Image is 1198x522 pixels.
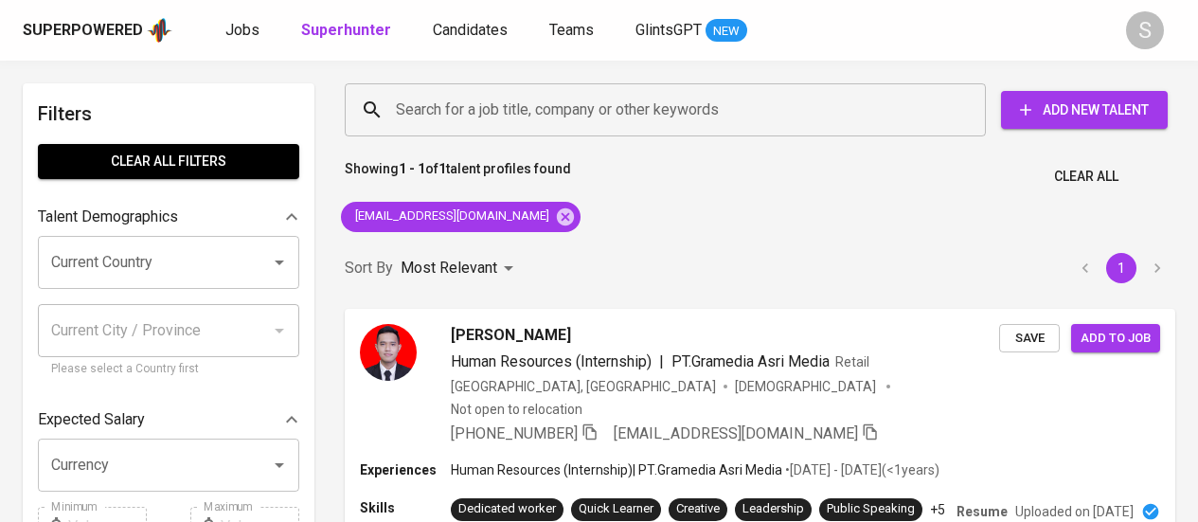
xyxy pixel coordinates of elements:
[1106,253,1136,283] button: page 1
[549,21,594,39] span: Teams
[835,354,869,369] span: Retail
[999,324,1060,353] button: Save
[225,21,259,39] span: Jobs
[23,20,143,42] div: Superpowered
[827,500,915,518] div: Public Speaking
[341,202,581,232] div: [EMAIL_ADDRESS][DOMAIN_NAME]
[451,377,716,396] div: [GEOGRAPHIC_DATA], [GEOGRAPHIC_DATA]
[579,500,653,518] div: Quick Learner
[38,408,145,431] p: Expected Salary
[38,206,178,228] p: Talent Demographics
[782,460,939,479] p: • [DATE] - [DATE] ( <1 years )
[147,16,172,45] img: app logo
[266,249,293,276] button: Open
[1126,11,1164,49] div: S
[1071,324,1160,353] button: Add to job
[451,324,571,347] span: [PERSON_NAME]
[676,500,720,518] div: Creative
[1015,502,1134,521] p: Uploaded on [DATE]
[930,500,945,519] p: +5
[38,144,299,179] button: Clear All filters
[38,401,299,439] div: Expected Salary
[1046,159,1126,194] button: Clear All
[635,21,702,39] span: GlintsGPT
[451,460,782,479] p: Human Resources (Internship) | PT.Gramedia Asri Media
[38,99,299,129] h6: Filters
[671,352,830,370] span: PT.Gramedia Asri Media
[614,424,858,442] span: [EMAIL_ADDRESS][DOMAIN_NAME]
[659,351,664,373] span: |
[1081,328,1151,350] span: Add to job
[345,159,571,194] p: Showing of talent profiles found
[458,500,556,518] div: Dedicated worker
[266,452,293,478] button: Open
[451,352,652,370] span: Human Resources (Internship)
[433,21,508,39] span: Candidates
[451,400,582,419] p: Not open to relocation
[225,19,263,43] a: Jobs
[1001,91,1168,129] button: Add New Talent
[401,251,520,286] div: Most Relevant
[1067,253,1175,283] nav: pagination navigation
[401,257,497,279] p: Most Relevant
[433,19,511,43] a: Candidates
[301,21,391,39] b: Superhunter
[1009,328,1050,350] span: Save
[438,161,446,176] b: 1
[399,161,425,176] b: 1 - 1
[360,324,417,381] img: a890443bf758c4415d571ad492a90b85.jpg
[735,377,879,396] span: [DEMOGRAPHIC_DATA]
[360,460,451,479] p: Experiences
[706,22,747,41] span: NEW
[957,502,1008,521] p: Resume
[451,424,578,442] span: [PHONE_NUMBER]
[341,207,561,225] span: [EMAIL_ADDRESS][DOMAIN_NAME]
[38,198,299,236] div: Talent Demographics
[1054,165,1118,189] span: Clear All
[742,500,804,518] div: Leadership
[549,19,598,43] a: Teams
[1016,99,1153,122] span: Add New Talent
[51,360,286,379] p: Please select a Country first
[345,257,393,279] p: Sort By
[301,19,395,43] a: Superhunter
[53,150,284,173] span: Clear All filters
[23,16,172,45] a: Superpoweredapp logo
[360,498,451,517] p: Skills
[635,19,747,43] a: GlintsGPT NEW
